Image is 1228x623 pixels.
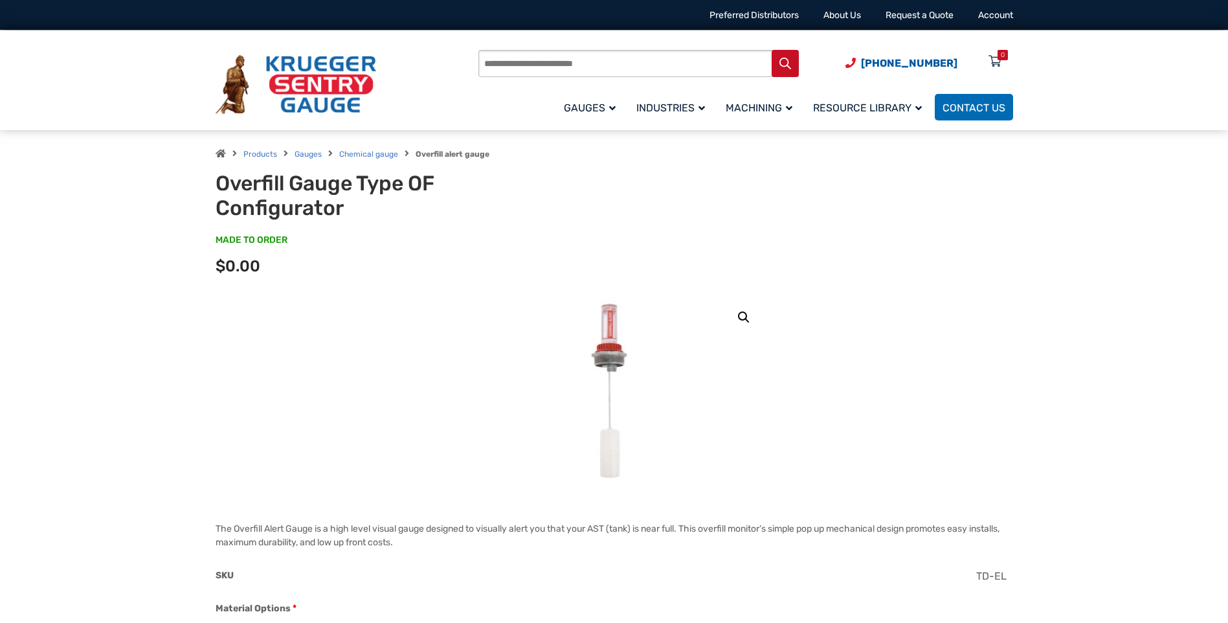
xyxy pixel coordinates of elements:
[216,55,376,115] img: Krueger Sentry Gauge
[416,150,489,159] strong: Overfill alert gauge
[813,102,922,114] span: Resource Library
[1001,50,1005,60] div: 0
[861,57,957,69] span: [PHONE_NUMBER]
[295,150,322,159] a: Gauges
[629,92,718,122] a: Industries
[216,257,260,275] span: $0.00
[293,602,296,615] abbr: required
[216,171,535,221] h1: Overfill Gauge Type OF Configurator
[976,570,1007,582] span: TD-EL
[709,10,799,21] a: Preferred Distributors
[636,102,705,114] span: Industries
[216,234,287,247] span: MADE TO ORDER
[978,10,1013,21] a: Account
[556,92,629,122] a: Gauges
[805,92,935,122] a: Resource Library
[243,150,277,159] a: Products
[823,10,861,21] a: About Us
[216,603,291,614] span: Material Options
[568,295,660,490] img: Overfill Gauge Type OF Configurator
[216,570,234,581] span: SKU
[216,522,1013,549] p: The Overfill Alert Gauge is a high level visual gauge designed to visually alert you that your AS...
[935,94,1013,120] a: Contact Us
[564,102,616,114] span: Gauges
[845,55,957,71] a: Phone Number (920) 434-8860
[886,10,954,21] a: Request a Quote
[726,102,792,114] span: Machining
[718,92,805,122] a: Machining
[943,102,1005,114] span: Contact Us
[732,306,755,329] a: View full-screen image gallery
[339,150,398,159] a: Chemical gauge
